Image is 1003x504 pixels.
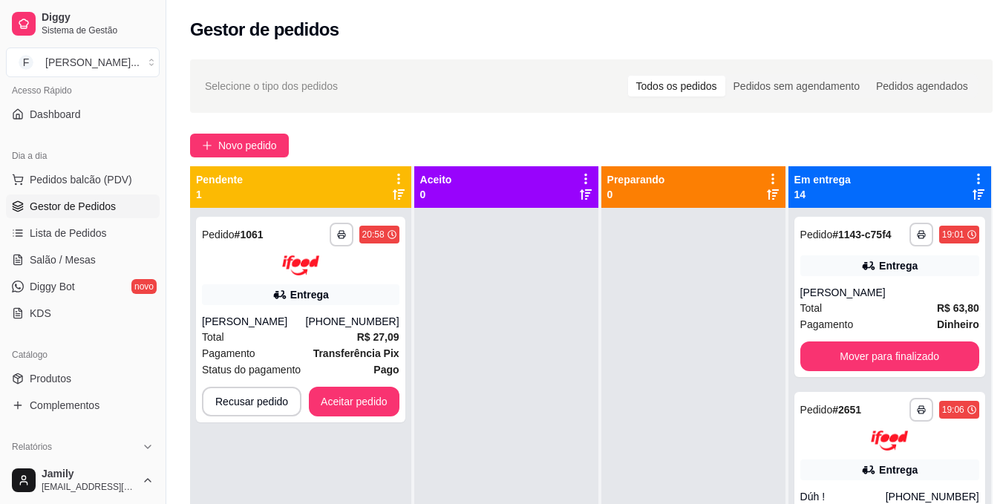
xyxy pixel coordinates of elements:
p: Pendente [196,172,243,187]
span: Gestor de Pedidos [30,199,116,214]
strong: Transferência Pix [313,347,399,359]
a: Diggy Botnovo [6,275,160,298]
div: Pedidos agendados [868,76,976,96]
button: Select a team [6,48,160,77]
strong: Pago [373,364,399,376]
strong: Dinheiro [937,318,979,330]
p: Em entrega [794,172,851,187]
span: F [19,55,33,70]
button: Novo pedido [190,134,289,157]
span: Pedido [800,229,833,240]
span: Diggy Bot [30,279,75,294]
div: Todos os pedidos [628,76,725,96]
div: Dia a dia [6,144,160,168]
span: KDS [30,306,51,321]
span: Total [202,329,224,345]
span: Produtos [30,371,71,386]
button: Jamily[EMAIL_ADDRESS][DOMAIN_NAME] [6,462,160,498]
span: Status do pagamento [202,361,301,378]
div: Dúh ! [800,489,886,504]
button: Pedidos balcão (PDV) [6,168,160,192]
a: Salão / Mesas [6,248,160,272]
div: [PHONE_NUMBER] [306,314,399,329]
div: [PERSON_NAME] ... [45,55,140,70]
div: 20:58 [362,229,385,240]
a: Complementos [6,393,160,417]
a: Lista de Pedidos [6,221,160,245]
img: ifood [282,255,319,275]
div: [PERSON_NAME] [800,285,979,300]
p: 0 [607,187,665,202]
span: Pagamento [202,345,255,361]
div: Acesso Rápido [6,79,160,102]
button: Aceitar pedido [309,387,399,416]
a: Dashboard [6,102,160,126]
p: 14 [794,187,851,202]
div: 19:06 [942,404,964,416]
p: 1 [196,187,243,202]
span: Total [800,300,823,316]
div: Entrega [879,462,918,477]
div: Entrega [879,258,918,273]
strong: # 1061 [235,229,264,240]
span: Salão / Mesas [30,252,96,267]
span: Pagamento [800,316,854,333]
span: Complementos [30,398,99,413]
span: plus [202,140,212,151]
p: 0 [420,187,452,202]
button: Mover para finalizado [800,341,979,371]
span: Relatórios [12,441,52,453]
span: Pedido [800,404,833,416]
span: Novo pedido [218,137,277,154]
div: Pedidos sem agendamento [725,76,868,96]
span: Sistema de Gestão [42,24,154,36]
div: Entrega [290,287,329,302]
a: Produtos [6,367,160,390]
span: Jamily [42,468,136,481]
button: Recusar pedido [202,387,301,416]
strong: # 1143-c75f4 [832,229,891,240]
span: Diggy [42,11,154,24]
a: DiggySistema de Gestão [6,6,160,42]
div: 19:01 [942,229,964,240]
h2: Gestor de pedidos [190,18,339,42]
div: [PHONE_NUMBER] [886,489,979,504]
span: Lista de Pedidos [30,226,107,240]
p: Preparando [607,172,665,187]
p: Aceito [420,172,452,187]
a: Gestor de Pedidos [6,194,160,218]
a: KDS [6,301,160,325]
div: Catálogo [6,343,160,367]
span: Pedido [202,229,235,240]
div: [PERSON_NAME] [202,314,306,329]
span: Selecione o tipo dos pedidos [205,78,338,94]
span: Dashboard [30,107,81,122]
img: ifood [871,431,908,451]
strong: # 2651 [832,404,861,416]
span: Pedidos balcão (PDV) [30,172,132,187]
strong: R$ 63,80 [937,302,979,314]
strong: R$ 27,09 [357,331,399,343]
span: [EMAIL_ADDRESS][DOMAIN_NAME] [42,481,136,493]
